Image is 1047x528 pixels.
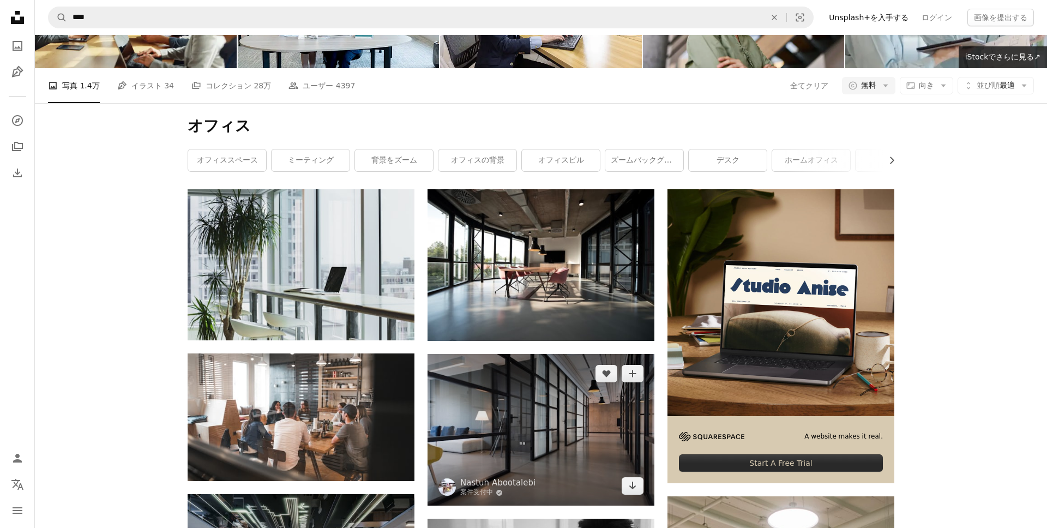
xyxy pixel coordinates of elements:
[7,447,28,469] a: ログイン / 登録する
[967,9,1034,26] button: 画像を提出する
[7,136,28,158] a: コレクション
[428,189,654,341] img: 室内のダイニングテーブルと椅子の写真
[7,35,28,57] a: 写真
[772,149,850,171] a: ホームオフィス
[965,52,1040,61] span: iStockでさらに見る ↗
[915,9,959,26] a: ログイン
[428,425,654,435] a: ガラス扉間の廊下
[522,149,600,171] a: オフィスビル
[428,354,654,506] img: ガラス扉間の廊下
[188,189,414,340] img: 茶色の木製のテーブルの上でラップトップコンピュータの電源を切った
[191,68,271,103] a: コレクション 28万
[856,149,934,171] a: 仕事
[762,7,786,28] button: 全てクリア
[622,477,643,495] a: ダウンロード
[977,81,1000,89] span: 並び順
[336,80,356,92] span: 4397
[272,149,350,171] a: ミーティング
[164,80,174,92] span: 34
[438,149,516,171] a: オフィスの背景
[804,432,883,441] span: A website makes it real.
[460,488,535,497] a: 案件受付中
[188,412,414,422] a: people sitting on chair
[188,149,266,171] a: オフィススペース
[667,189,894,483] a: A website makes it real.Start A Free Trial
[7,110,28,131] a: 探す
[689,149,767,171] a: デスク
[7,500,28,521] button: メニュー
[605,149,683,171] a: ズームバックグラウンドオフィス
[7,61,28,83] a: イラスト
[919,81,934,89] span: 向き
[117,68,174,103] a: イラスト 34
[428,260,654,270] a: 室内のダイニングテーブルと椅子の写真
[822,9,915,26] a: Unsplash+を入手する
[679,454,883,472] div: Start A Free Trial
[959,46,1047,68] a: iStockでさらに見る↗
[790,77,829,94] button: 全てクリア
[188,116,894,136] h1: オフィス
[188,353,414,481] img: people sitting on chair
[49,7,67,28] button: Unsplashで検索する
[787,7,813,28] button: ビジュアル検索
[7,473,28,495] button: 言語
[7,162,28,184] a: ダウンロード履歴
[355,149,433,171] a: 背景をズーム
[438,478,456,496] img: Nastuh Abootalebiのプロフィールを見る
[842,77,895,94] button: 無料
[595,365,617,382] button: いいね！
[882,149,894,171] button: リストを右にスクロールする
[254,80,271,92] span: 28万
[622,365,643,382] button: コレクションに追加する
[679,432,744,441] img: file-1705255347840-230a6ab5bca9image
[288,68,355,103] a: ユーザー 4397
[900,77,953,94] button: 向き
[48,7,814,28] form: サイト内でビジュアルを探す
[460,477,535,488] a: Nastuh Abootalebi
[958,77,1034,94] button: 並び順最適
[7,7,28,31] a: ホーム — Unsplash
[861,80,876,91] span: 無料
[667,189,894,416] img: file-1705123271268-c3eaf6a79b21image
[977,80,1015,91] span: 最適
[188,260,414,269] a: 茶色の木製のテーブルの上でラップトップコンピュータの電源を切った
